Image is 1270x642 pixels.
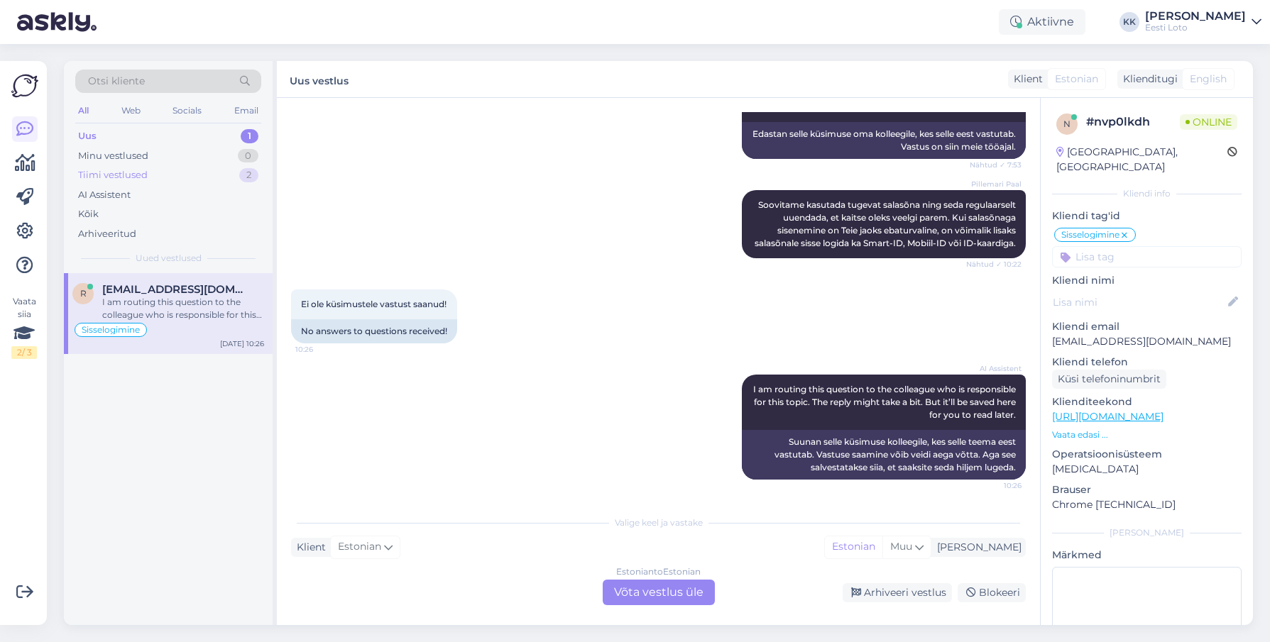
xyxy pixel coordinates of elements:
[1145,11,1246,22] div: [PERSON_NAME]
[1052,410,1164,423] a: [URL][DOMAIN_NAME]
[78,129,97,143] div: Uus
[616,565,701,578] div: Estonian to Estonian
[78,227,136,241] div: Arhiveeritud
[290,70,349,89] label: Uus vestlus
[825,536,882,558] div: Estonian
[1052,246,1242,267] input: Lisa tag
[338,539,381,555] span: Estonian
[1052,187,1242,200] div: Kliendi info
[75,101,92,120] div: All
[968,179,1022,189] span: Pillemari Paal
[241,129,258,143] div: 1
[968,160,1022,170] span: Nähtud ✓ 7:53
[1120,12,1139,32] div: KK
[11,72,38,99] img: Askly Logo
[170,101,204,120] div: Socials
[1145,22,1246,33] div: Eesti Loto
[1008,72,1043,87] div: Klient
[82,326,140,334] span: Sisselogimine
[1052,548,1242,563] p: Märkmed
[968,480,1022,491] span: 10:26
[136,252,202,265] span: Uued vestlused
[958,583,1026,602] div: Blokeeri
[1052,447,1242,462] p: Operatsioonisüsteem
[1180,114,1237,130] span: Online
[291,516,1026,529] div: Valige keel ja vastake
[755,199,1018,248] span: Soovitame kasutada tugevat salasõna ning seda regulaarselt uuendada, et kaitse oleks veelgi parem...
[102,283,250,296] span: reinkimd@gmail.com
[1052,394,1242,409] p: Klienditeekond
[78,168,148,182] div: Tiimi vestlused
[1117,72,1178,87] div: Klienditugi
[291,540,326,555] div: Klient
[1052,497,1242,512] p: Chrome [TECHNICAL_ID]
[11,295,37,359] div: Vaata siia
[742,122,1026,159] div: Edastan selle küsimuse oma kolleegile, kes selle eest vastutab. Vastus on siin meie tööajal.
[1052,462,1242,477] p: [MEDICAL_DATA]
[1061,231,1120,239] span: Sisselogimine
[1052,334,1242,349] p: [EMAIL_ADDRESS][DOMAIN_NAME]
[931,540,1022,555] div: [PERSON_NAME]
[1052,526,1242,539] div: [PERSON_NAME]
[1052,355,1242,370] p: Kliendi telefon
[11,346,37,359] div: 2 / 3
[890,540,912,553] span: Muu
[603,580,715,605] div: Võta vestlus üle
[291,319,457,343] div: No answers to questions received!
[753,384,1018,420] span: I am routing this question to the colleague who is responsible for this topic. The reply might ta...
[1052,319,1242,334] p: Kliendi email
[238,149,258,163] div: 0
[1086,114,1180,131] div: # nvp0lkdh
[88,74,145,89] span: Otsi kliente
[301,299,447,309] span: Ei ole küsimustele vastust saanud!
[999,9,1085,35] div: Aktiivne
[78,149,148,163] div: Minu vestlused
[1055,72,1098,87] span: Estonian
[1190,72,1227,87] span: English
[1056,145,1227,175] div: [GEOGRAPHIC_DATA], [GEOGRAPHIC_DATA]
[295,344,349,355] span: 10:26
[220,338,264,349] div: [DATE] 10:26
[843,583,952,602] div: Arhiveeri vestlus
[102,296,264,321] div: I am routing this question to the colleague who is responsible for this topic. The reply might ta...
[1052,370,1166,389] div: Küsi telefoninumbrit
[742,430,1026,480] div: Suunan selle küsimuse kolleegile, kes selle teema eest vastutab. Vastuse saamine võib veidi aega ...
[239,168,258,182] div: 2
[119,101,143,120] div: Web
[78,207,99,221] div: Kõik
[1052,482,1242,497] p: Brauser
[80,288,87,299] span: r
[1052,428,1242,441] p: Vaata edasi ...
[1063,118,1071,129] span: n
[1052,209,1242,223] p: Kliendi tag'id
[1052,273,1242,288] p: Kliendi nimi
[1053,294,1225,310] input: Lisa nimi
[78,188,131,202] div: AI Assistent
[968,363,1022,374] span: AI Assistent
[1145,11,1261,33] a: [PERSON_NAME]Eesti Loto
[231,101,261,120] div: Email
[966,259,1022,270] span: Nähtud ✓ 10:22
